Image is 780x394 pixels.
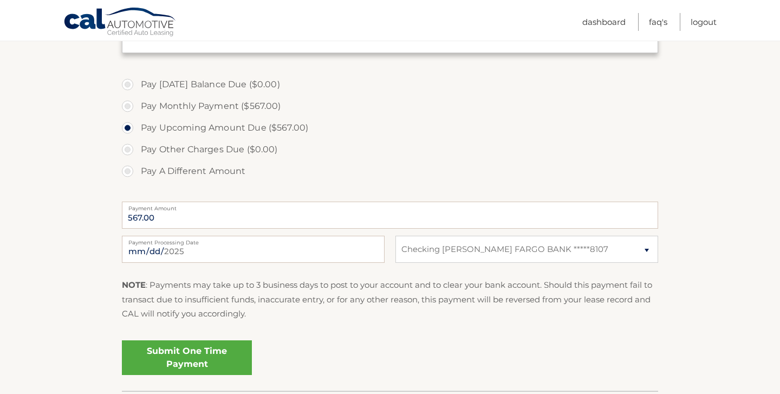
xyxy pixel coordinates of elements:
[582,13,626,31] a: Dashboard
[122,236,385,244] label: Payment Processing Date
[122,74,658,95] label: Pay [DATE] Balance Due ($0.00)
[122,236,385,263] input: Payment Date
[122,95,658,117] label: Pay Monthly Payment ($567.00)
[649,13,667,31] a: FAQ's
[122,202,658,229] input: Payment Amount
[122,280,146,290] strong: NOTE
[122,278,658,321] p: : Payments may take up to 3 business days to post to your account and to clear your bank account....
[122,139,658,160] label: Pay Other Charges Due ($0.00)
[63,7,177,38] a: Cal Automotive
[122,202,658,210] label: Payment Amount
[691,13,717,31] a: Logout
[122,117,658,139] label: Pay Upcoming Amount Due ($567.00)
[122,340,252,375] a: Submit One Time Payment
[122,160,658,182] label: Pay A Different Amount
